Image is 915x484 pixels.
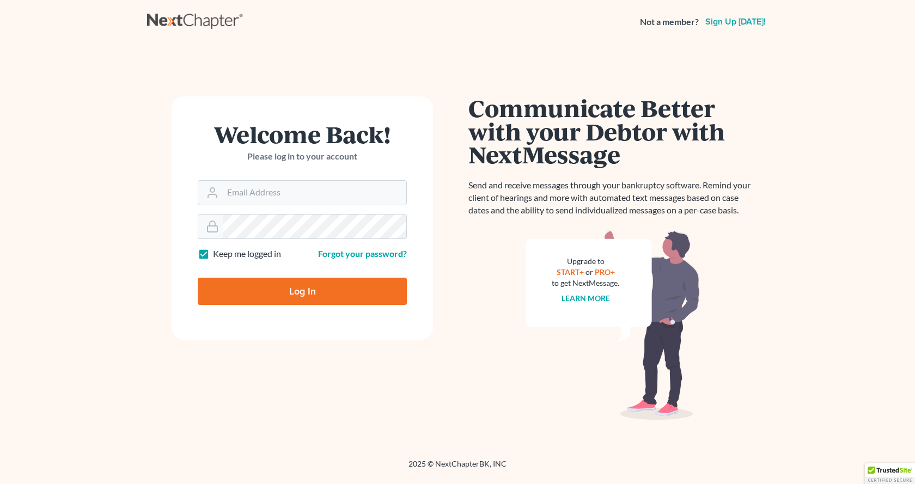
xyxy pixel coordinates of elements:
[703,17,768,26] a: Sign up [DATE]!
[198,150,407,163] p: Please log in to your account
[223,181,406,205] input: Email Address
[640,16,699,28] strong: Not a member?
[198,278,407,305] input: Log In
[552,278,619,289] div: to get NextMessage.
[552,256,619,267] div: Upgrade to
[557,267,584,277] a: START+
[198,122,407,146] h1: Welcome Back!
[318,248,407,259] a: Forgot your password?
[468,96,757,166] h1: Communicate Better with your Debtor with NextMessage
[526,230,700,420] img: nextmessage_bg-59042aed3d76b12b5cd301f8e5b87938c9018125f34e5fa2b7a6b67550977c72.svg
[585,267,593,277] span: or
[147,458,768,478] div: 2025 © NextChapterBK, INC
[865,463,915,484] div: TrustedSite Certified
[213,248,281,260] label: Keep me logged in
[562,293,610,303] a: Learn more
[595,267,615,277] a: PRO+
[468,179,757,217] p: Send and receive messages through your bankruptcy software. Remind your client of hearings and mo...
